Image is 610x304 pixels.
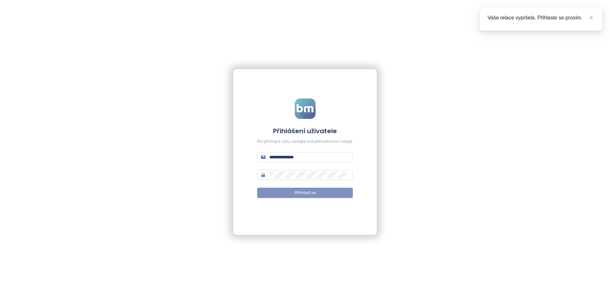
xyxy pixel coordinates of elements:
[261,173,265,177] span: lock
[295,98,316,119] img: logo
[487,14,595,22] div: Vaše relace vypršela. Přihlaste se prosím.
[295,190,316,196] span: Přihlásit se
[257,188,353,198] button: Přihlásit se
[257,139,353,145] div: Pro přístup k účtu zadejte své přihlašovací údaje.
[261,155,265,159] span: mail
[589,15,593,20] span: close
[257,127,353,135] h4: Přihlášení uživatele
